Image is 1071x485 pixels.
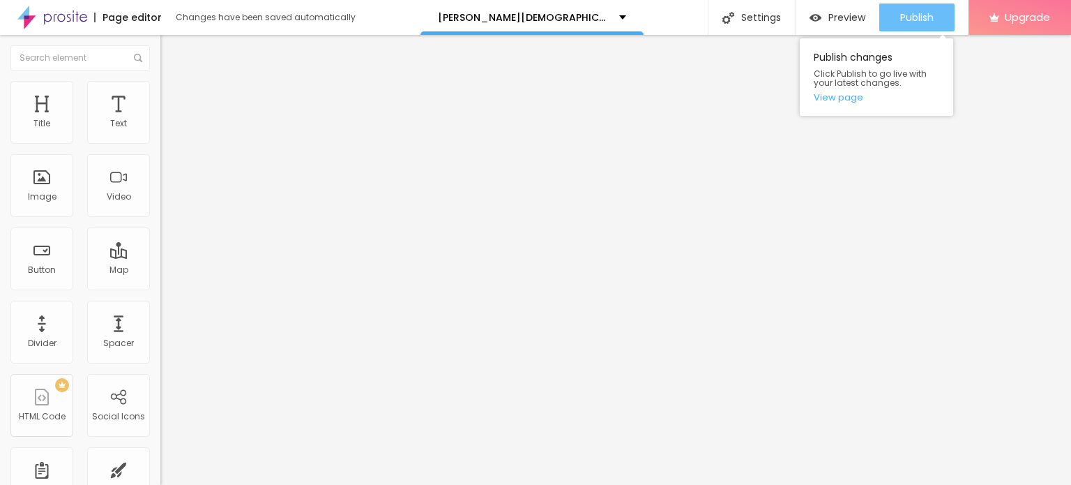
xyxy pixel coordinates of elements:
[109,265,128,275] div: Map
[814,93,939,102] a: View page
[796,3,879,31] button: Preview
[800,38,953,116] div: Publish changes
[134,54,142,62] img: Icone
[828,12,865,23] span: Preview
[94,13,162,22] div: Page editor
[722,12,734,24] img: Icone
[33,119,50,128] div: Title
[879,3,955,31] button: Publish
[103,338,134,348] div: Spacer
[814,69,939,87] span: Click Publish to go live with your latest changes.
[28,338,56,348] div: Divider
[92,412,145,421] div: Social Icons
[28,265,56,275] div: Button
[810,12,821,24] img: view-1.svg
[107,192,131,202] div: Video
[900,12,934,23] span: Publish
[438,13,609,22] p: [PERSON_NAME][DEMOGRAPHIC_DATA][MEDICAL_DATA] [GEOGRAPHIC_DATA] Price (Official™) - Is It Worth t...
[110,119,127,128] div: Text
[10,45,150,70] input: Search element
[28,192,56,202] div: Image
[1005,11,1050,23] span: Upgrade
[176,13,356,22] div: Changes have been saved automatically
[19,412,66,421] div: HTML Code
[160,35,1071,485] iframe: Editor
